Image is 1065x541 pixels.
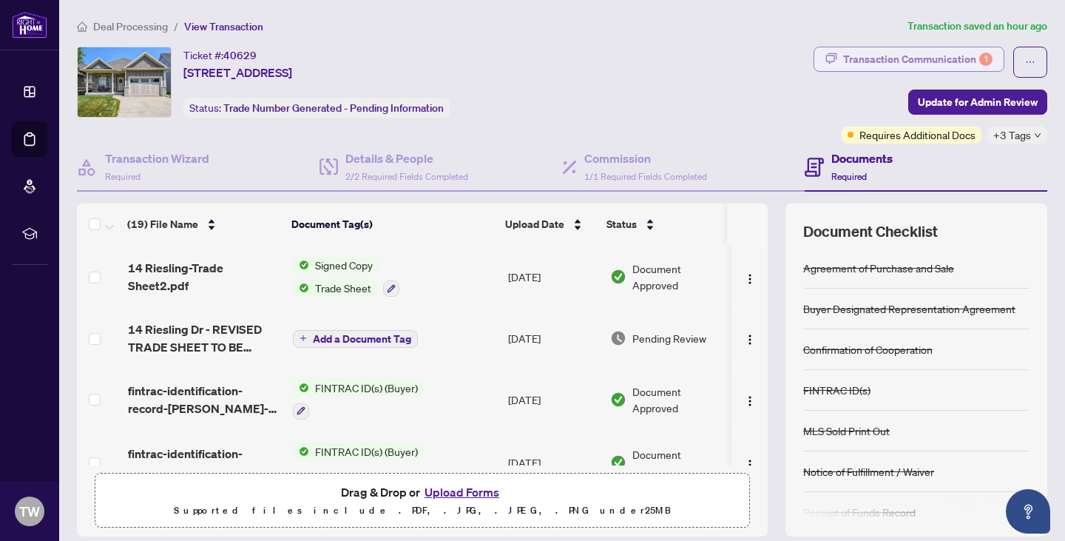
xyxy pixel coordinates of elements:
span: Required [105,171,141,182]
td: [DATE] [502,431,604,495]
th: (19) File Name [121,204,285,245]
span: Pending Review [632,330,706,346]
button: Status IconSigned CopyStatus IconTrade Sheet [293,257,399,297]
h4: Documents [831,149,893,167]
img: Status Icon [293,380,309,396]
td: [DATE] [502,368,604,431]
img: Status Icon [293,280,309,296]
div: FINTRAC ID(s) [803,382,870,398]
th: Status [601,204,727,245]
div: Transaction Communication [843,47,993,71]
span: FINTRAC ID(s) (Buyer) [309,443,424,460]
button: Logo [738,388,762,411]
span: Deal Processing [93,20,168,33]
th: Upload Date [499,204,601,245]
img: logo [12,11,47,38]
img: Logo [744,395,756,407]
span: Document Approved [632,261,726,293]
span: Trade Number Generated - Pending Information [223,101,444,115]
span: (19) File Name [127,216,198,232]
span: Trade Sheet [309,280,377,296]
span: 1/1 Required Fields Completed [584,171,707,182]
span: View Transaction [184,20,263,33]
h4: Transaction Wizard [105,149,209,167]
li: / [174,18,178,35]
div: Notice of Fulfillment / Waiver [803,463,934,480]
span: Upload Date [505,216,564,232]
span: Requires Additional Docs [859,127,976,143]
span: +3 Tags [993,127,1031,144]
button: Logo [738,326,762,350]
span: home [77,21,87,32]
span: plus [300,335,307,342]
div: 1 [979,53,993,66]
span: Drag & Drop orUpload FormsSupported files include .PDF, .JPG, .JPEG, .PNG under25MB [95,474,749,528]
span: down [1034,132,1041,139]
span: Required [831,171,867,182]
img: Status Icon [293,443,309,460]
button: Add a Document Tag [293,329,418,348]
img: Logo [744,459,756,471]
span: Signed Copy [309,257,379,273]
span: fintrac-identification-record-[PERSON_NAME]-j-fast-20250808-073901.pdf [128,445,281,480]
span: Add a Document Tag [313,334,411,344]
img: Document Status [610,269,626,285]
button: Status IconFINTRAC ID(s) (Buyer) [293,380,424,420]
article: Transaction saved an hour ago [907,18,1047,35]
span: 14 Riesling Dr - REVISED TRADE SHEET TO BE REVIEWED.pdf [128,320,281,356]
span: Document Approved [632,383,726,416]
span: 14 Riesling-Trade Sheet2.pdf [128,259,281,295]
span: fintrac-identification-record-[PERSON_NAME]-fast-20250808-073653.pdf [128,382,281,417]
div: Confirmation of Cooperation [803,341,933,357]
td: [DATE] [502,245,604,309]
button: Upload Forms [420,483,504,502]
img: Logo [744,334,756,346]
span: Update for Admin Review [918,90,1038,114]
h4: Details & People [345,149,468,167]
button: Logo [738,265,762,289]
span: ellipsis [1025,57,1035,67]
span: 2/2 Required Fields Completed [345,171,468,182]
div: MLS Sold Print Out [803,423,890,439]
div: Buyer Designated Representation Agreement [803,300,1015,317]
span: FINTRAC ID(s) (Buyer) [309,380,424,396]
button: Update for Admin Review [908,90,1047,115]
span: TW [19,501,40,522]
button: Status IconFINTRAC ID(s) (Buyer) [293,443,424,483]
p: Supported files include .PDF, .JPG, .JPEG, .PNG under 25 MB [104,502,740,520]
img: Document Status [610,392,626,408]
img: Logo [744,273,756,285]
span: Status [606,216,637,232]
span: 40629 [223,49,257,62]
img: Document Status [610,330,626,346]
h4: Commission [584,149,707,167]
button: Open asap [1006,489,1050,534]
img: Document Status [610,454,626,471]
span: Drag & Drop or [341,483,504,502]
td: [DATE] [502,309,604,368]
th: Document Tag(s) [285,204,499,245]
img: Status Icon [293,257,309,273]
div: Ticket #: [183,47,257,64]
span: [STREET_ADDRESS] [183,64,292,81]
button: Add a Document Tag [293,330,418,348]
span: Document Checklist [803,221,938,242]
img: IMG-X12225332_1.jpg [78,47,171,117]
div: Status: [183,98,450,118]
div: Agreement of Purchase and Sale [803,260,954,276]
button: Logo [738,451,762,474]
button: Transaction Communication1 [814,47,1004,72]
span: Document Approved [632,446,726,479]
